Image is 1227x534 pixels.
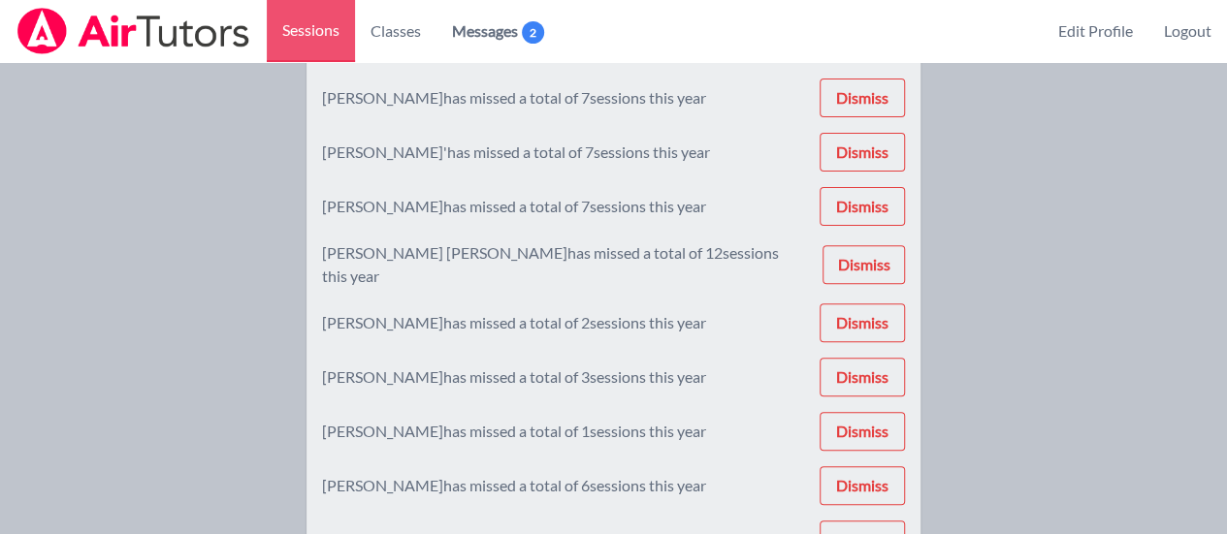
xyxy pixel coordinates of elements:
[820,133,905,172] button: Dismiss
[322,365,706,389] div: [PERSON_NAME] has missed a total of 3 sessions this year
[820,79,905,117] button: Dismiss
[322,141,710,164] div: [PERSON_NAME]' has missed a total of 7 sessions this year
[452,19,544,43] span: Messages
[322,311,706,334] div: [PERSON_NAME] has missed a total of 2 sessions this year
[820,466,905,505] button: Dismiss
[820,187,905,226] button: Dismiss
[823,245,905,284] button: Dismiss
[322,241,807,288] div: [PERSON_NAME] [PERSON_NAME] has missed a total of 12 sessions this year
[820,303,905,342] button: Dismiss
[322,195,706,218] div: [PERSON_NAME] has missed a total of 7 sessions this year
[820,358,905,396] button: Dismiss
[16,8,251,54] img: Airtutors Logo
[322,474,706,497] div: [PERSON_NAME] has missed a total of 6 sessions this year
[322,420,706,443] div: [PERSON_NAME] has missed a total of 1 sessions this year
[322,86,706,110] div: [PERSON_NAME] has missed a total of 7 sessions this year
[522,21,544,44] span: 2
[820,412,905,451] button: Dismiss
